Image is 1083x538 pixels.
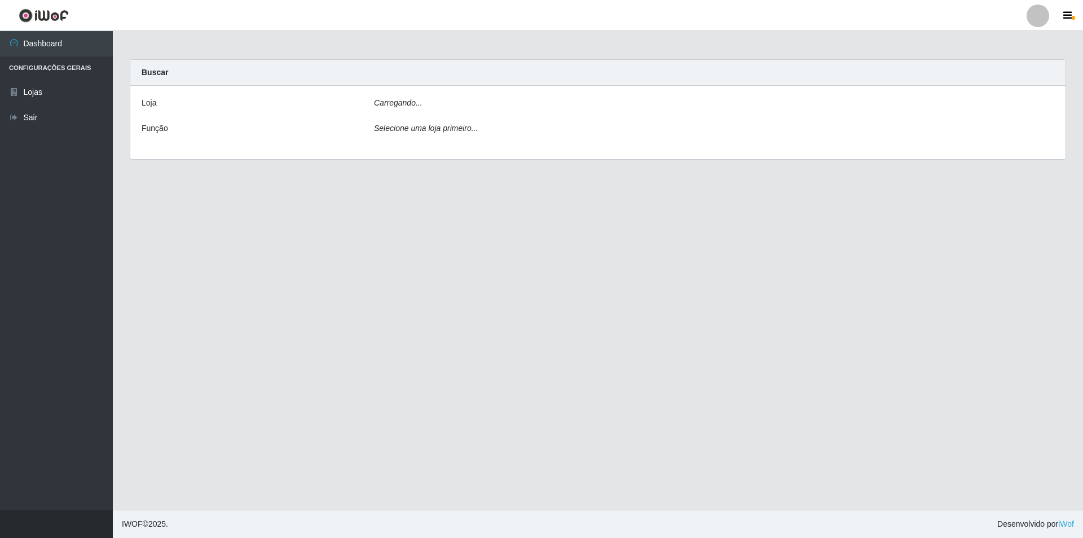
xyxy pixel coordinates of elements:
i: Carregando... [374,98,422,107]
span: Desenvolvido por [997,518,1074,530]
span: IWOF [122,519,143,528]
img: CoreUI Logo [19,8,69,23]
label: Função [142,123,168,134]
label: Loja [142,97,156,109]
span: © 2025 . [122,518,168,530]
i: Selecione uma loja primeiro... [374,124,478,133]
strong: Buscar [142,68,168,77]
a: iWof [1058,519,1074,528]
